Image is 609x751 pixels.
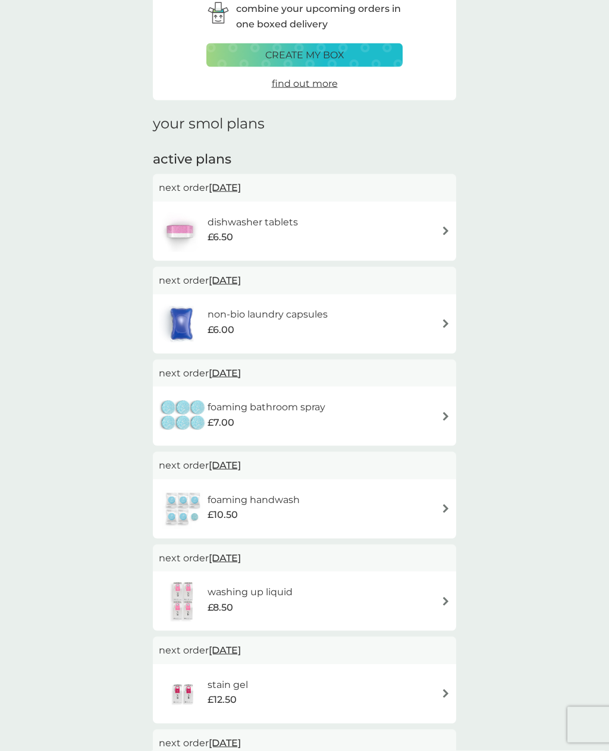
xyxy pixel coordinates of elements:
[159,488,208,530] img: foaming handwash
[208,492,300,508] h6: foaming handwash
[208,507,238,523] span: £10.50
[209,269,241,292] span: [DATE]
[208,585,293,600] h6: washing up liquid
[159,736,450,751] p: next order
[206,43,403,67] button: create my box
[209,546,241,570] span: [DATE]
[208,677,248,693] h6: stain gel
[208,307,328,322] h6: non-bio laundry capsules
[159,643,450,658] p: next order
[441,227,450,235] img: arrow right
[159,303,204,345] img: non-bio laundry capsules
[208,415,234,431] span: £7.00
[159,210,200,252] img: dishwasher tablets
[208,400,325,415] h6: foaming bathroom spray
[208,230,233,245] span: £6.50
[159,458,450,473] p: next order
[208,692,237,708] span: £12.50
[441,319,450,328] img: arrow right
[208,322,234,338] span: £6.00
[441,597,450,606] img: arrow right
[159,366,450,381] p: next order
[208,600,233,615] span: £8.50
[209,639,241,662] span: [DATE]
[153,150,456,169] h2: active plans
[272,76,338,92] a: find out more
[209,176,241,199] span: [DATE]
[441,412,450,421] img: arrow right
[441,504,450,513] img: arrow right
[236,1,403,32] p: combine your upcoming orders in one boxed delivery
[159,180,450,196] p: next order
[208,215,298,230] h6: dishwasher tablets
[153,115,456,133] h1: your smol plans
[209,362,241,385] span: [DATE]
[272,78,338,89] span: find out more
[159,551,450,566] p: next order
[159,395,208,437] img: foaming bathroom spray
[265,48,344,63] p: create my box
[159,673,208,715] img: stain gel
[441,689,450,698] img: arrow right
[159,580,208,622] img: washing up liquid
[209,454,241,477] span: [DATE]
[159,273,450,288] p: next order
